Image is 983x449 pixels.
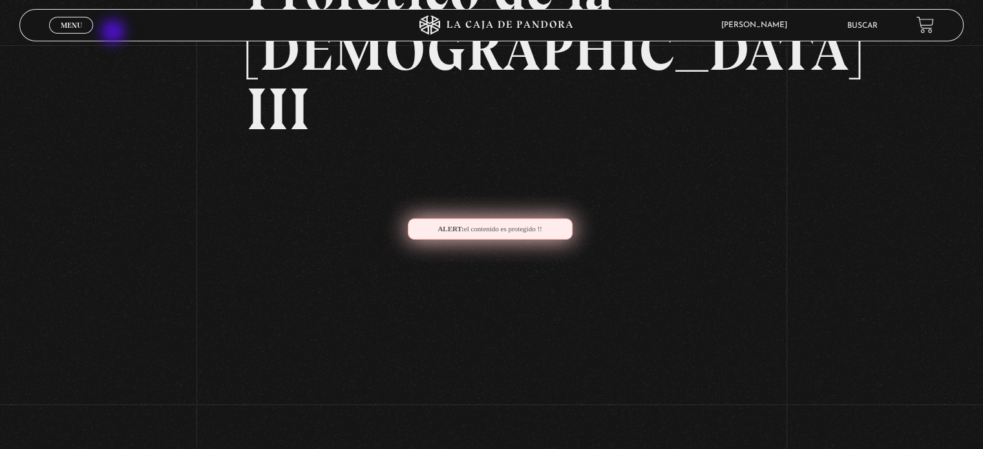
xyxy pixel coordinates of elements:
span: Alert: [438,225,463,233]
span: [PERSON_NAME] [715,21,800,29]
a: Buscar [847,22,878,30]
a: View your shopping cart [916,16,934,34]
span: Menu [61,21,82,29]
div: el contenido es protegido !! [408,218,573,240]
span: Cerrar [56,32,87,41]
